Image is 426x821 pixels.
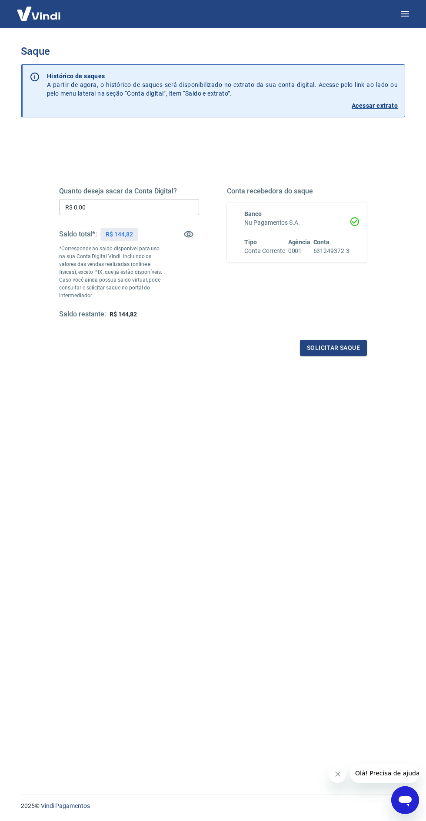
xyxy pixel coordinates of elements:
p: A partir de agora, o histórico de saques será disponibilizado no extrato da sua conta digital. Ac... [47,72,398,98]
h5: Saldo restante: [59,310,106,319]
p: R$ 144,82 [106,230,133,239]
h6: 631249372-3 [313,246,349,256]
button: Solicitar saque [300,340,367,356]
h5: Conta recebedora do saque [227,187,367,196]
span: Olá! Precisa de ajuda? [5,6,73,13]
h5: Quanto deseja sacar da Conta Digital? [59,187,199,196]
h5: Saldo total*: [59,230,97,239]
p: Histórico de saques [47,72,398,80]
p: *Corresponde ao saldo disponível para uso na sua Conta Digital Vindi. Incluindo os valores das ve... [59,245,164,299]
h3: Saque [21,45,405,57]
h6: 0001 [288,246,311,256]
p: 2025 © [21,801,405,811]
img: Vindi [10,0,67,27]
h6: Conta Corrente [244,246,285,256]
span: Banco [244,210,262,217]
iframe: Botão para abrir a janela de mensagens [391,786,419,814]
a: Acessar extrato [47,101,398,110]
span: R$ 144,82 [110,311,137,318]
iframe: Fechar mensagem [329,765,346,783]
a: Vindi Pagamentos [41,802,90,809]
h6: Nu Pagamentos S.A. [244,218,349,227]
span: Conta [313,239,330,246]
span: Tipo [244,239,257,246]
span: Agência [288,239,311,246]
p: Acessar extrato [352,101,398,110]
iframe: Mensagem da empresa [350,764,419,783]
